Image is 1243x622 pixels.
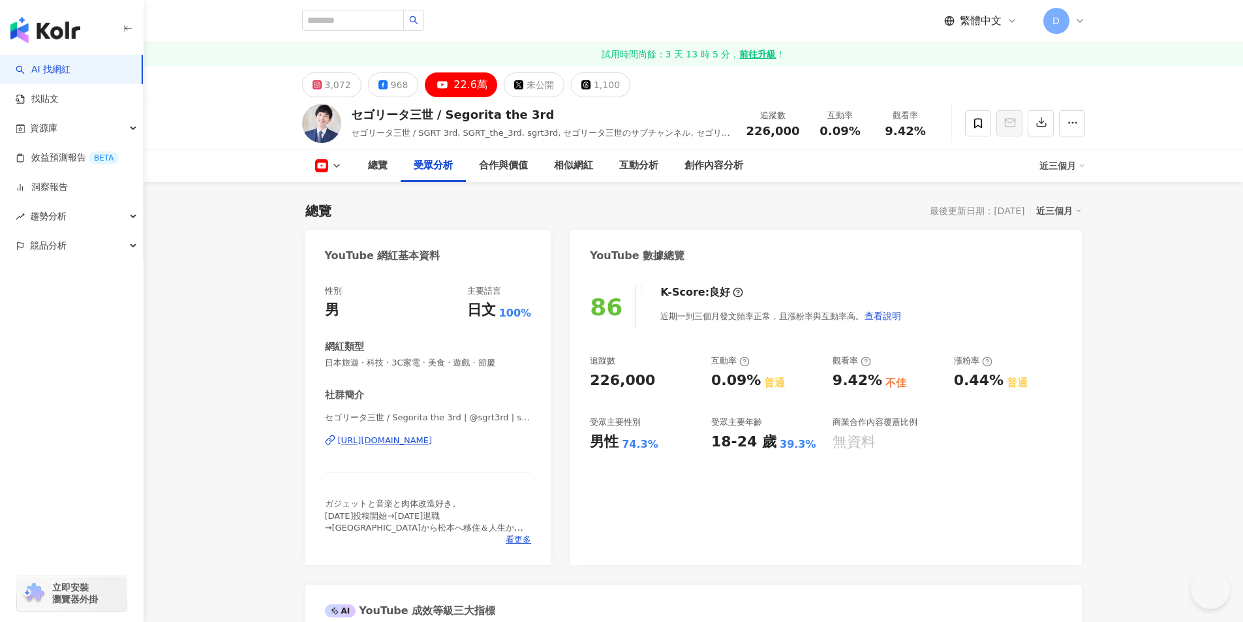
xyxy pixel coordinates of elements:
[739,48,776,61] strong: 前往升級
[684,158,743,174] div: 創作內容分析
[930,206,1024,216] div: 最後更新日期：[DATE]
[351,128,730,151] span: セゴリータ三世 / SGRT 3rd, SGRT_the_3rd, sgrt3rd, セゴリータ三世のサブチャンネル, セゴリータ三世のゲーム実況
[325,249,440,263] div: YouTube 網紅基本資料
[1039,155,1085,176] div: 近三個月
[325,412,532,424] span: セゴリータ三世 / Segorita the 3rd | @sgrt3rd | segorita3rd
[1052,14,1060,28] span: D
[711,355,750,367] div: 互動率
[746,124,800,138] span: 226,000
[368,72,419,97] button: 968
[30,114,57,143] span: 資源庫
[960,14,1002,28] span: 繁體中文
[711,416,762,428] div: 受眾主要年齡
[414,158,453,174] div: 受眾分析
[52,582,98,605] span: 立即安裝 瀏覽器外掛
[325,357,532,369] span: 日本旅遊 · 科技 · 3C家電 · 美食 · 遊戲 · 節慶
[453,76,487,94] div: 22.6萬
[527,76,554,94] div: 未公開
[881,109,930,122] div: 觀看率
[590,249,684,263] div: YouTube 數據總覽
[1191,570,1230,609] iframe: Help Scout Beacon - Open
[10,17,80,43] img: logo
[325,285,342,297] div: 性別
[885,376,906,390] div: 不佳
[16,181,68,194] a: 洞察報告
[764,376,785,390] div: 普通
[302,104,341,143] img: KOL Avatar
[660,285,743,300] div: K-Score :
[16,212,25,221] span: rise
[325,388,364,402] div: 社群簡介
[709,285,730,300] div: 良好
[504,72,564,97] button: 未公開
[833,416,917,428] div: 商業合作內容覆蓋比例
[622,437,658,452] div: 74.3%
[302,72,361,97] button: 3,072
[467,285,501,297] div: 主要語言
[16,63,70,76] a: searchAI 找網紅
[820,125,860,138] span: 0.09%
[479,158,528,174] div: 合作與價值
[325,435,532,446] a: [URL][DOMAIN_NAME]
[590,294,622,320] div: 86
[833,371,882,391] div: 9.42%
[1007,376,1028,390] div: 普通
[833,432,876,452] div: 無資料
[590,416,641,428] div: 受眾主要性別
[1036,202,1082,219] div: 近三個月
[865,311,901,321] span: 查看說明
[816,109,865,122] div: 互動率
[590,371,655,391] div: 226,000
[17,576,127,611] a: chrome extension立即安裝 瀏覽器外掛
[660,303,902,329] div: 近期一到三個月發文頻率正常，且漲粉率與互動率高。
[21,583,46,604] img: chrome extension
[499,306,531,320] span: 100%
[590,432,619,452] div: 男性
[409,16,418,25] span: search
[16,93,59,106] a: 找貼文
[425,72,497,97] button: 22.6萬
[746,109,800,122] div: 追蹤數
[954,371,1004,391] div: 0.44%
[368,158,388,174] div: 總覽
[619,158,658,174] div: 互動分析
[571,72,630,97] button: 1,100
[325,340,364,354] div: 網紅類型
[467,300,496,320] div: 日文
[594,76,620,94] div: 1,100
[391,76,408,94] div: 968
[351,106,732,123] div: セゴリータ三世 / Segorita the 3rd
[16,151,119,164] a: 效益預測報告BETA
[885,125,925,138] span: 9.42%
[780,437,816,452] div: 39.3%
[325,604,496,618] div: YouTube 成效等級三大指標
[590,355,615,367] div: 追蹤數
[30,202,67,231] span: 趨勢分析
[711,432,776,452] div: 18-24 歲
[338,435,433,446] div: [URL][DOMAIN_NAME]
[864,303,902,329] button: 查看說明
[325,604,356,617] div: AI
[711,371,761,391] div: 0.09%
[325,300,339,320] div: 男
[144,42,1243,66] a: 試用時間尚餘：3 天 13 時 5 分，前往升級！
[554,158,593,174] div: 相似網紅
[833,355,871,367] div: 觀看率
[954,355,992,367] div: 漲粉率
[325,76,351,94] div: 3,072
[305,202,331,220] div: 總覽
[506,534,531,546] span: 看更多
[30,231,67,260] span: 競品分析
